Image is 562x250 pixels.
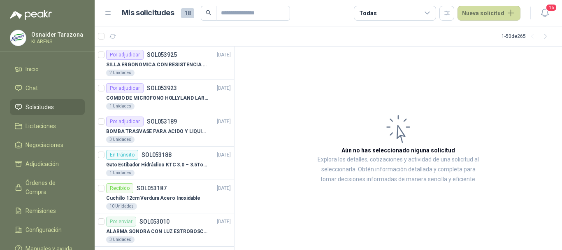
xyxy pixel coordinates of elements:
p: Cuchillo 12cm Verdura Acero Inoxidable [106,194,200,202]
div: Por adjudicar [106,117,144,126]
p: [DATE] [217,185,231,192]
span: Licitaciones [26,121,56,131]
div: 1 - 50 de 265 [502,30,552,43]
div: Por adjudicar [106,83,144,93]
p: [DATE] [217,151,231,159]
h1: Mis solicitudes [122,7,174,19]
a: RecibidoSOL053187[DATE] Cuchillo 12cm Verdura Acero Inoxidable10 Unidades [95,180,234,213]
span: Negociaciones [26,140,63,150]
a: Adjudicación [10,156,85,172]
span: Chat [26,84,38,93]
span: Inicio [26,65,39,74]
p: SOL053189 [147,119,177,124]
p: Explora los detalles, cotizaciones y actividad de una solicitud al seleccionarla. Obtén informaci... [317,155,480,185]
p: COMBO DE MICROFONO HOLLYLAND LARK M2 [106,94,209,102]
div: Por adjudicar [106,50,144,60]
p: [DATE] [217,84,231,92]
span: search [206,10,211,16]
p: [DATE] [217,118,231,126]
a: Configuración [10,222,85,238]
p: KLARENS [31,39,83,44]
img: Company Logo [10,30,26,46]
button: 16 [537,6,552,21]
a: Por adjudicarSOL053923[DATE] COMBO DE MICROFONO HOLLYLAND LARK M21 Unidades [95,80,234,113]
p: ALARMA SONORA CON LUZ ESTROBOSCOPICA [106,228,209,236]
span: 16 [546,4,557,12]
a: Por adjudicarSOL053925[DATE] SILLA ERGONOMICA CON RESISTENCIA A 150KG2 Unidades [95,47,234,80]
div: Por enviar [106,217,136,227]
div: 3 Unidades [106,236,135,243]
div: En tránsito [106,150,138,160]
a: Por adjudicarSOL053189[DATE] BOMBA TRASVASE PARA ACIDO Y LIQUIDOS CORROSIVO3 Unidades [95,113,234,147]
p: SOL053925 [147,52,177,58]
p: SOL053187 [137,185,167,191]
p: SILLA ERGONOMICA CON RESISTENCIA A 150KG [106,61,209,69]
p: SOL053923 [147,85,177,91]
span: Remisiones [26,206,56,215]
a: Solicitudes [10,99,85,115]
p: [DATE] [217,51,231,59]
a: Por enviarSOL053010[DATE] ALARMA SONORA CON LUZ ESTROBOSCOPICA3 Unidades [95,213,234,247]
div: Recibido [106,183,133,193]
a: Órdenes de Compra [10,175,85,200]
a: Negociaciones [10,137,85,153]
div: Todas [359,9,376,18]
a: Licitaciones [10,118,85,134]
span: Órdenes de Compra [26,178,77,196]
p: Gato Estibador Hidráulico KTC 3.0 – 3.5Ton 1.2mt HPT [106,161,209,169]
div: 3 Unidades [106,136,135,143]
p: Osnaider Tarazona [31,32,83,37]
p: SOL053188 [142,152,172,158]
span: Configuración [26,225,62,234]
img: Logo peakr [10,10,52,20]
p: BOMBA TRASVASE PARA ACIDO Y LIQUIDOS CORROSIVO [106,128,209,136]
h3: Aún no has seleccionado niguna solicitud [341,146,455,155]
div: 10 Unidades [106,203,137,210]
div: 1 Unidades [106,103,135,110]
div: 2 Unidades [106,70,135,76]
span: Adjudicación [26,159,59,168]
a: Inicio [10,61,85,77]
div: 1 Unidades [106,170,135,176]
p: SOL053010 [139,219,170,224]
a: Chat [10,80,85,96]
p: [DATE] [217,218,231,226]
a: Remisiones [10,203,85,219]
a: En tránsitoSOL053188[DATE] Gato Estibador Hidráulico KTC 3.0 – 3.5Ton 1.2mt HPT1 Unidades [95,147,234,180]
button: Nueva solicitud [457,6,520,21]
span: 18 [181,8,194,18]
span: Solicitudes [26,103,54,112]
